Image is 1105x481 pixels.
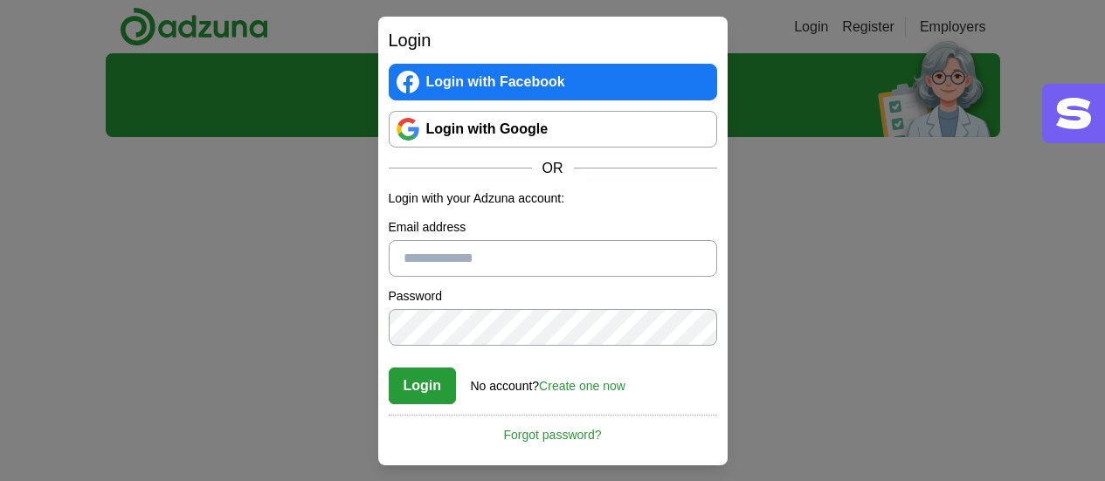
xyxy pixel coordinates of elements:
button: Login [389,368,457,404]
label: Password [389,287,717,306]
label: Email address [389,218,717,237]
div: No account? [471,367,625,395]
a: Login with Facebook [389,64,717,100]
a: Forgot password? [389,415,717,444]
a: Create one now [539,379,625,393]
h2: Login [389,27,717,53]
a: Login with Google [389,111,717,148]
span: OR [532,158,574,179]
p: Login with your Adzuna account: [389,189,717,208]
